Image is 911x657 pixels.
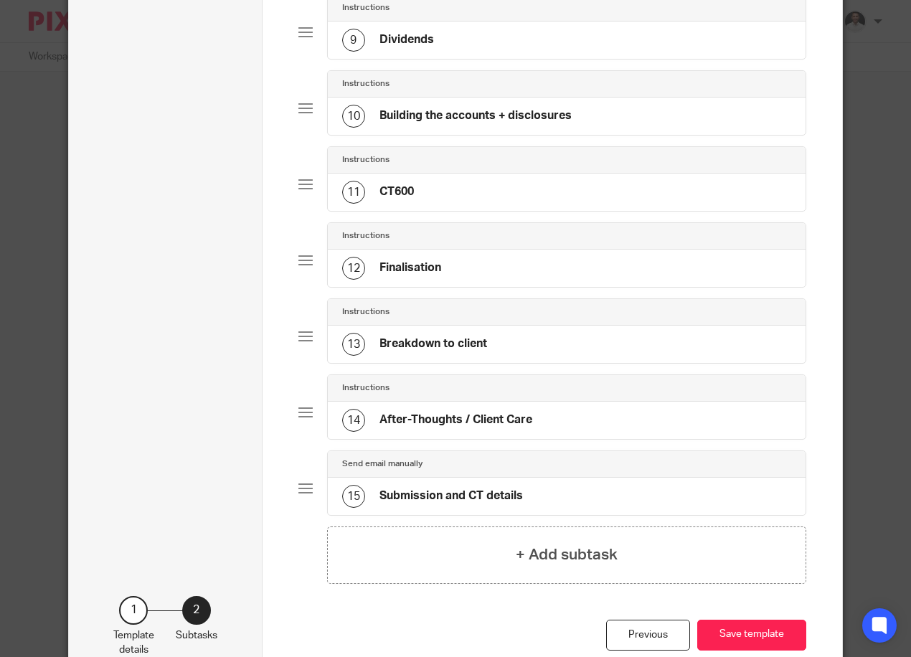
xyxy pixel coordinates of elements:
[342,382,390,394] h4: Instructions
[342,181,365,204] div: 11
[342,29,365,52] div: 9
[379,184,414,199] h4: CT600
[342,485,365,508] div: 15
[342,409,365,432] div: 14
[379,336,487,351] h4: Breakdown to client
[379,488,523,504] h4: Submission and CT details
[379,260,441,275] h4: Finalisation
[342,105,365,128] div: 10
[379,32,434,47] h4: Dividends
[182,596,211,625] div: 2
[379,108,572,123] h4: Building the accounts + disclosures
[379,412,532,427] h4: After-Thoughts / Client Care
[119,596,148,625] div: 1
[516,544,618,566] h4: + Add subtask
[342,306,390,318] h4: Instructions
[697,620,806,651] button: Save template
[342,458,423,470] h4: Send email manually
[176,628,217,643] p: Subtasks
[342,257,365,280] div: 12
[342,333,365,356] div: 13
[342,2,390,14] h4: Instructions
[342,78,390,90] h4: Instructions
[342,230,390,242] h4: Instructions
[606,620,690,651] div: Previous
[342,154,390,166] h4: Instructions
